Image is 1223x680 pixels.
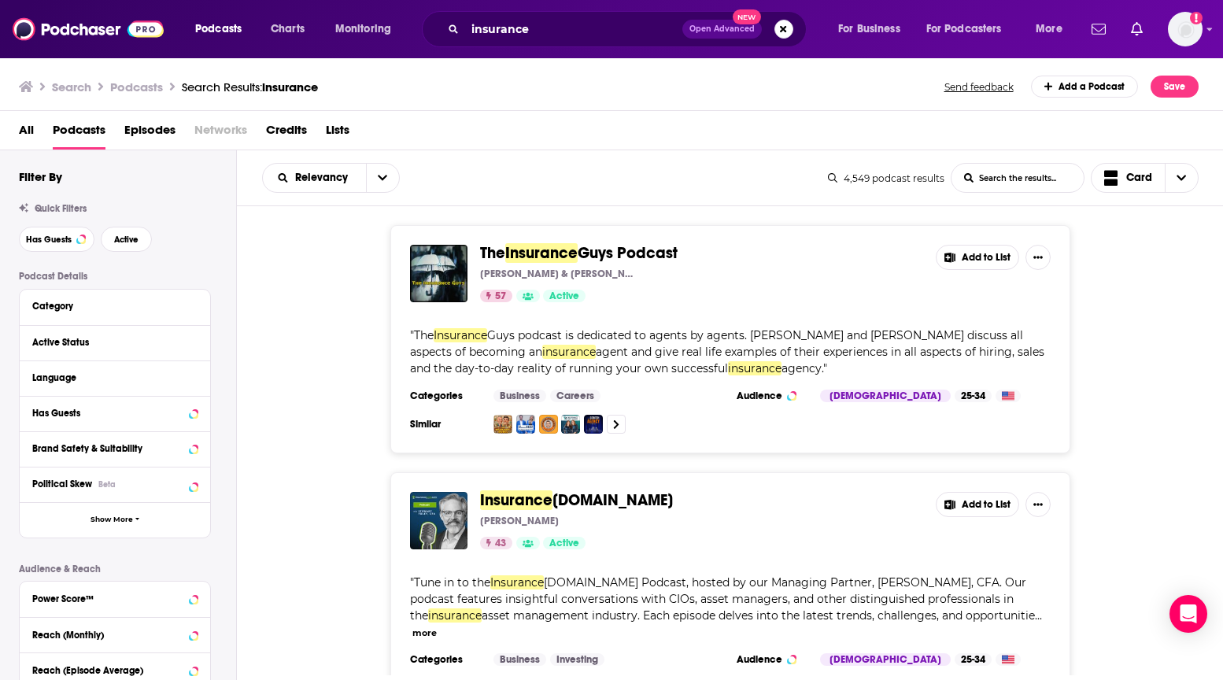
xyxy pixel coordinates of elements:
div: Search Results: [182,79,318,94]
button: open menu [184,17,262,42]
button: Show profile menu [1168,12,1203,46]
span: 43 [495,536,506,552]
span: For Business [838,18,900,40]
h3: Audience [737,390,807,402]
a: 43 [480,537,512,549]
a: Podcasts [53,117,105,150]
a: Insurance Refocused [561,415,580,434]
button: Show More Button [1025,492,1051,517]
img: The Insurance Buzz [516,415,535,434]
span: The [480,243,505,263]
a: Business [493,653,546,666]
div: Has Guests [32,408,184,419]
button: Show More [20,502,210,538]
button: Add to List [936,492,1019,517]
button: Send feedback [940,80,1018,94]
div: Active Status [32,337,187,348]
div: Language [32,372,187,383]
button: Add to List [936,245,1019,270]
span: Charts [271,18,305,40]
a: Business [493,390,546,402]
button: open menu [916,17,1025,42]
div: 4,549 podcast results [828,172,944,184]
span: Tune in to the [414,575,490,589]
button: Reach (Monthly) [32,624,198,644]
h3: Categories [410,390,481,402]
img: The Insurance Leaders [539,415,558,434]
a: Add a Podcast [1031,76,1139,98]
img: InsuranceAUM.com [410,492,467,549]
span: insurance [262,79,318,94]
p: [PERSON_NAME] & [PERSON_NAME] [480,268,637,280]
button: Open AdvancedNew [682,20,762,39]
svg: Add a profile image [1190,12,1203,24]
button: Brand Safety & Suitability [32,438,198,458]
a: Search Results:insurance [182,79,318,94]
p: Audience & Reach [19,564,211,575]
button: Language [32,368,198,387]
span: Insurance [480,490,552,510]
a: Insurance[DOMAIN_NAME] [480,492,673,509]
span: New [733,9,761,24]
span: 57 [495,289,506,305]
h3: Podcasts [110,79,163,94]
a: Careers [550,390,600,402]
button: Show More Button [1025,245,1051,270]
button: open menu [366,164,399,192]
span: Card [1126,172,1152,183]
span: insurance [728,361,781,375]
h2: Filter By [19,169,62,184]
a: The Insurance Guys Podcast [410,245,467,302]
span: [DOMAIN_NAME] Podcast, hosted by our Managing Partner, [PERSON_NAME], CFA. Our podcast features i... [410,575,1026,623]
span: Logged in as Libby.Trese.TGI [1168,12,1203,46]
span: insurance [428,608,482,623]
a: Credits [266,117,307,150]
button: open menu [1025,17,1082,42]
a: Lists [326,117,349,150]
span: Networks [194,117,247,150]
span: Guys Podcast [578,243,678,263]
span: Insurance [434,328,487,342]
h2: Choose List sort [262,163,400,193]
h3: Audience [737,653,807,666]
span: Has Guests [26,235,72,244]
span: " [410,575,1035,623]
div: Reach (Episode Average) [32,665,184,676]
h3: Categories [410,653,481,666]
a: 57 [480,290,512,302]
a: Investing [550,653,604,666]
span: The [414,328,434,342]
span: Guys podcast is dedicated to agents by agents. [PERSON_NAME] and [PERSON_NAME] discuss all aspect... [410,328,1023,359]
span: Podcasts [195,18,242,40]
div: Open Intercom Messenger [1169,595,1207,633]
div: [DEMOGRAPHIC_DATA] [820,390,951,402]
a: Episodes [124,117,176,150]
img: User Profile [1168,12,1203,46]
a: TheInsuranceGuys Podcast [480,245,678,262]
a: Active [543,290,586,302]
button: Power Score™ [32,588,198,608]
div: 25-34 [955,653,992,666]
div: Brand Safety & Suitability [32,443,184,454]
a: All [19,117,34,150]
div: Beta [98,479,116,490]
button: open menu [827,17,920,42]
a: Charts [260,17,314,42]
div: Reach (Monthly) [32,630,184,641]
button: open menu [324,17,412,42]
a: Active [543,537,586,549]
span: asset management industry. Each episode delves into the latest trends, challenges, and opportunitie [482,608,1035,623]
button: Has Guests [19,227,94,252]
img: Podchaser - Follow, Share and Rate Podcasts [13,14,164,44]
button: Has Guests [32,403,198,423]
span: Open Advanced [689,25,755,33]
button: Active [101,227,152,252]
